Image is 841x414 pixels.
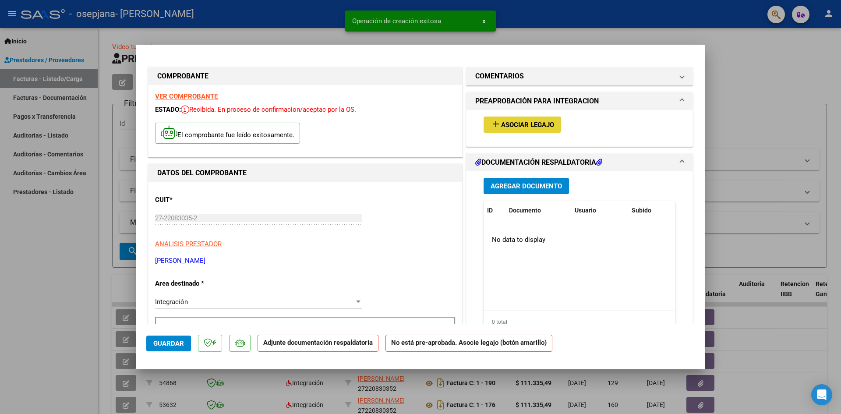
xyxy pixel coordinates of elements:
div: DOCUMENTACIÓN RESPALDATORIA [466,171,693,353]
button: Asociar Legajo [484,117,561,133]
datatable-header-cell: ID [484,201,505,220]
strong: Adjunte documentación respaldatoria [263,339,373,347]
p: El comprobante fue leído exitosamente. [155,123,300,144]
div: Open Intercom Messenger [811,384,832,405]
a: VER COMPROBANTE [155,92,218,100]
datatable-header-cell: Documento [505,201,571,220]
h1: COMENTARIOS [475,71,524,81]
span: Usuario [575,207,596,214]
button: Guardar [146,336,191,351]
span: Guardar [153,340,184,347]
span: Asociar Legajo [501,121,554,129]
h1: PREAPROBACIÓN PARA INTEGRACION [475,96,599,106]
div: 0 total [484,311,675,333]
strong: COMPROBANTE [157,72,208,80]
mat-icon: add [491,119,501,129]
strong: DATOS DEL COMPROBANTE [157,169,247,177]
strong: No está pre-aprobada. Asocie legajo (botón amarillo) [385,335,552,352]
button: Agregar Documento [484,178,569,194]
span: x [482,17,485,25]
p: CUIT [155,195,245,205]
div: PREAPROBACIÓN PARA INTEGRACION [466,110,693,146]
button: x [475,13,492,29]
span: Agregar Documento [491,182,562,190]
span: ESTADO: [155,106,181,113]
span: Operación de creación exitosa [352,17,441,25]
mat-expansion-panel-header: DOCUMENTACIÓN RESPALDATORIA [466,154,693,171]
span: Subido [632,207,651,214]
datatable-header-cell: Subido [628,201,672,220]
h1: DOCUMENTACIÓN RESPALDATORIA [475,157,602,168]
mat-expansion-panel-header: COMENTARIOS [466,67,693,85]
span: ID [487,207,493,214]
span: Documento [509,207,541,214]
p: Area destinado * [155,279,245,289]
span: Recibida. En proceso de confirmacion/aceptac por la OS. [181,106,356,113]
span: ANALISIS PRESTADOR [155,240,222,248]
p: [PERSON_NAME] [155,256,456,266]
span: Integración [155,298,188,306]
datatable-header-cell: Acción [672,201,716,220]
div: No data to display [484,229,672,251]
mat-expansion-panel-header: PREAPROBACIÓN PARA INTEGRACION [466,92,693,110]
datatable-header-cell: Usuario [571,201,628,220]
